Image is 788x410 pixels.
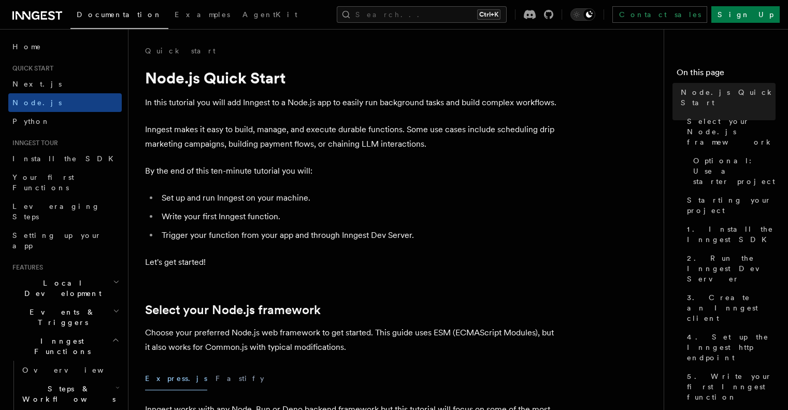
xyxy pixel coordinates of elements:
h1: Node.js Quick Start [145,68,560,87]
span: Node.js Quick Start [681,87,776,108]
span: Steps & Workflows [18,384,116,404]
span: Features [8,263,43,272]
a: Overview [18,361,122,379]
kbd: Ctrl+K [477,9,500,20]
button: Local Development [8,274,122,303]
span: Install the SDK [12,154,120,163]
span: Optional: Use a starter project [693,155,776,187]
button: Events & Triggers [8,303,122,332]
span: Your first Functions [12,173,74,192]
span: Node.js [12,98,62,107]
span: Local Development [8,278,113,299]
span: Overview [22,366,129,374]
a: Install the SDK [8,149,122,168]
span: 1. Install the Inngest SDK [687,224,776,245]
span: Inngest Functions [8,336,112,357]
button: Fastify [216,367,264,390]
li: Trigger your function from your app and through Inngest Dev Server. [159,228,560,243]
a: Setting up your app [8,226,122,255]
p: Inngest makes it easy to build, manage, and execute durable functions. Some use cases include sch... [145,122,560,151]
p: In this tutorial you will add Inngest to a Node.js app to easily run background tasks and build c... [145,95,560,110]
p: Choose your preferred Node.js web framework to get started. This guide uses ESM (ECMAScript Modul... [145,326,560,355]
li: Write your first Inngest function. [159,209,560,224]
a: Select your Node.js framework [683,112,776,151]
li: Set up and run Inngest on your machine. [159,191,560,205]
a: Sign Up [711,6,780,23]
a: Python [8,112,122,131]
span: 4. Set up the Inngest http endpoint [687,332,776,363]
a: Your first Functions [8,168,122,197]
span: Documentation [77,10,162,19]
a: Documentation [70,3,168,29]
span: Setting up your app [12,231,102,250]
span: Quick start [8,64,53,73]
a: Examples [168,3,236,28]
span: Home [12,41,41,52]
button: Inngest Functions [8,332,122,361]
span: Inngest tour [8,139,58,147]
span: Select your Node.js framework [687,116,776,147]
span: 2. Run the Inngest Dev Server [687,253,776,284]
a: Starting your project [683,191,776,220]
a: 5. Write your first Inngest function [683,367,776,406]
button: Steps & Workflows [18,379,122,408]
span: 3. Create an Inngest client [687,292,776,323]
span: AgentKit [242,10,297,19]
h4: On this page [677,66,776,83]
button: Toggle dark mode [570,8,595,21]
span: Examples [175,10,230,19]
a: 4. Set up the Inngest http endpoint [683,328,776,367]
span: Leveraging Steps [12,202,100,221]
a: Select your Node.js framework [145,303,321,317]
button: Search...Ctrl+K [337,6,507,23]
a: 3. Create an Inngest client [683,288,776,328]
a: Home [8,37,122,56]
span: Starting your project [687,195,776,216]
p: Let's get started! [145,255,560,270]
a: Optional: Use a starter project [689,151,776,191]
a: Node.js [8,93,122,112]
span: 5. Write your first Inngest function [687,371,776,402]
button: Express.js [145,367,207,390]
a: Contact sales [612,6,707,23]
a: Quick start [145,46,216,56]
a: Leveraging Steps [8,197,122,226]
a: Next.js [8,75,122,93]
span: Python [12,117,50,125]
a: AgentKit [236,3,304,28]
a: 2. Run the Inngest Dev Server [683,249,776,288]
a: 1. Install the Inngest SDK [683,220,776,249]
p: By the end of this ten-minute tutorial you will: [145,164,560,178]
span: Next.js [12,80,62,88]
span: Events & Triggers [8,307,113,328]
a: Node.js Quick Start [677,83,776,112]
